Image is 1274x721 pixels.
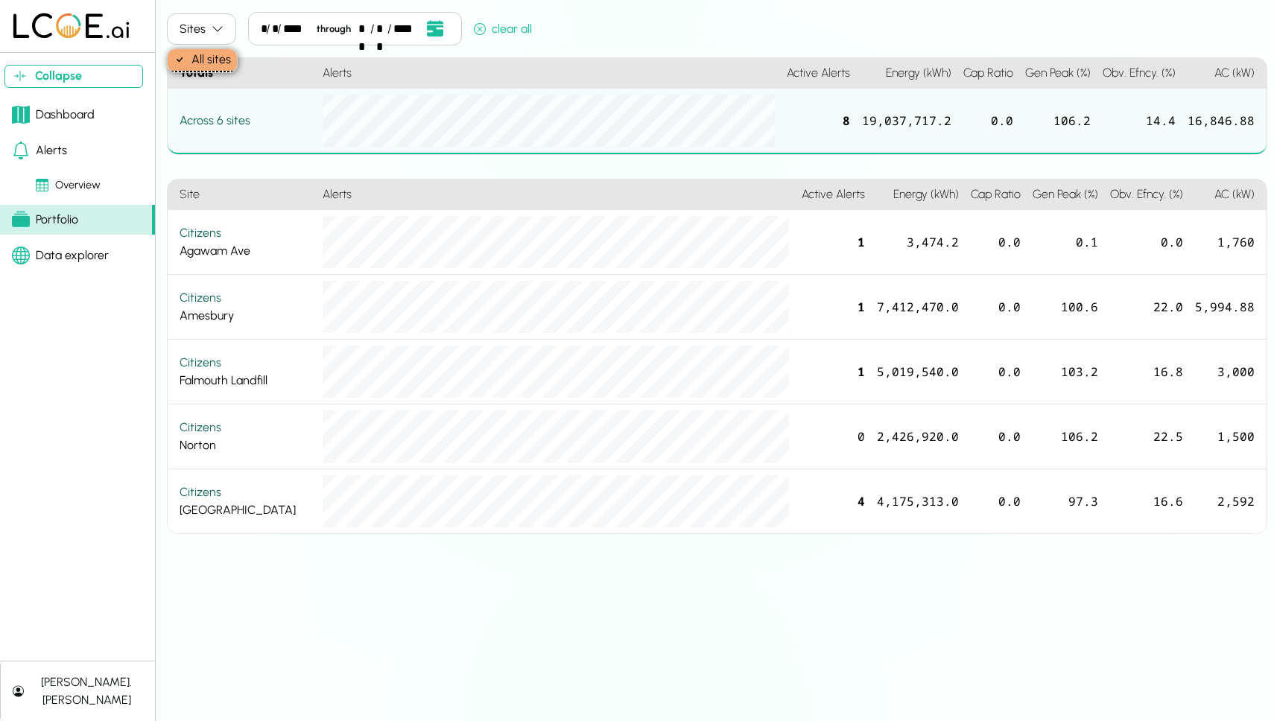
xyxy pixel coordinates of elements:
div: / [266,20,270,38]
h4: AC (kW) [1182,58,1267,89]
div: 1,500 [1189,404,1267,469]
div: 1 [796,340,871,404]
div: 0.0 [965,404,1027,469]
div: 0.0 [1104,210,1189,275]
div: Portfolio [12,211,78,229]
div: 22.0 [1104,275,1189,340]
div: clear all [474,20,532,38]
div: 16.6 [1104,469,1189,533]
div: 4,175,313.0 [871,469,965,533]
div: Alerts [12,142,67,159]
div: [PERSON_NAME].[PERSON_NAME] [30,673,143,709]
h4: Cap Ratio [957,58,1019,89]
div: 100.6 [1027,275,1104,340]
div: 0.0 [965,469,1027,533]
div: 3,000 [1189,340,1267,404]
div: / [370,20,375,38]
div: Citizens [180,419,311,436]
div: Data explorer [12,247,109,264]
div: 103.2 [1027,340,1104,404]
h4: Energy (kWh) [871,180,965,210]
button: Collapse [4,65,143,88]
div: Across 6 sites [180,112,311,130]
div: 3,474.2 [871,210,965,275]
div: 106.2 [1019,89,1097,154]
div: 2,592 [1189,469,1267,533]
h4: Gen Peak (%) [1027,180,1104,210]
div: [GEOGRAPHIC_DATA] [180,483,311,519]
div: 1 [796,275,871,340]
div: 14.4 [1097,89,1182,154]
div: 16.8 [1104,340,1189,404]
h4: Active Alerts [796,180,871,210]
h4: Cap Ratio [965,180,1027,210]
div: month, [358,20,368,38]
div: 22.5 [1104,404,1189,469]
div: 19,037,717.2 [856,89,957,154]
div: Citizens [180,354,311,372]
button: Open date picker [421,19,449,39]
div: 0.0 [965,275,1027,340]
div: 106.2 [1027,404,1104,469]
div: Norton [180,419,311,454]
h4: Active Alerts [781,58,856,89]
div: 5,994.88 [1189,275,1267,340]
div: 4 [796,469,871,533]
div: month, [261,20,264,38]
h4: Obv. Efncy. (%) [1104,180,1189,210]
h4: Totals [168,58,317,89]
div: day, [376,20,385,38]
div: 1,760 [1189,210,1267,275]
div: through [311,22,357,36]
h4: Site [168,180,317,210]
div: Dashboard [12,106,95,124]
h4: Alerts [317,58,781,89]
div: 16,846.88 [1182,89,1267,154]
h4: Energy (kWh) [856,58,957,89]
div: 0.0 [965,340,1027,404]
div: Overview [36,177,101,194]
h4: AC (kW) [1189,180,1267,210]
div: Citizens [180,483,311,501]
h4: Gen Peak (%) [1019,58,1097,89]
div: Agawam Ave [180,224,311,260]
div: 97.3 [1027,469,1104,533]
h4: Alerts [317,180,796,210]
div: 8 [781,89,856,154]
div: year, [393,20,419,38]
div: Citizens [180,224,311,242]
div: / [277,20,282,38]
div: 0 [796,404,871,469]
div: 0.0 [965,210,1027,275]
div: All sites [168,49,237,71]
button: clear all [468,18,538,45]
div: / [387,20,392,38]
div: 7,412,470.0 [871,275,965,340]
div: 1 [796,210,871,275]
div: 0.0 [957,89,1019,154]
div: Amesbury [180,289,311,325]
div: day, [272,20,275,38]
div: 2,426,920.0 [871,404,965,469]
div: Falmouth Landfill [180,354,311,390]
div: Sites [180,20,206,38]
div: year, [283,20,309,38]
div: Citizens [180,289,311,307]
div: 5,019,540.0 [871,340,965,404]
div: 0.1 [1027,210,1104,275]
h4: Obv. Efncy. (%) [1097,58,1182,89]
